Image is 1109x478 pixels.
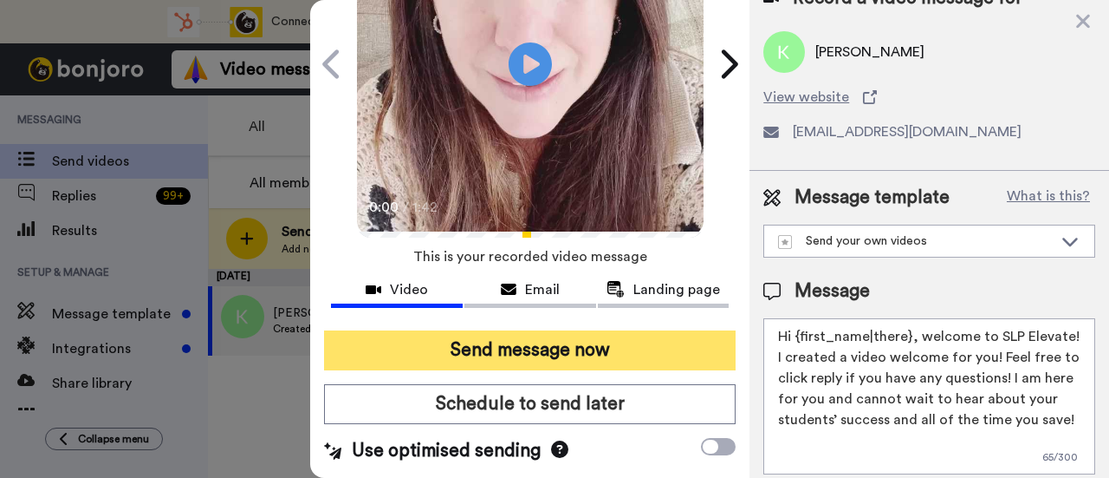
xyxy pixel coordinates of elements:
span: This is your recorded video message [413,238,647,276]
textarea: Hi {first_name|there}, welcome to SLP Elevate! I created a video welcome for you! Feel free to cl... [763,318,1095,475]
div: Send your own videos [778,232,1053,250]
img: demo-template.svg [778,235,792,249]
span: Message template [794,185,950,211]
span: Message [794,278,870,304]
span: Use optimised sending [352,438,541,464]
span: Video [390,279,428,300]
span: Landing page [633,279,720,300]
button: Send message now [324,331,736,370]
button: Schedule to send later [324,384,736,424]
span: / [403,197,409,218]
span: 0:00 [369,197,399,218]
span: 1:42 [412,197,443,218]
button: What is this? [1002,185,1095,211]
span: Email [525,279,560,300]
